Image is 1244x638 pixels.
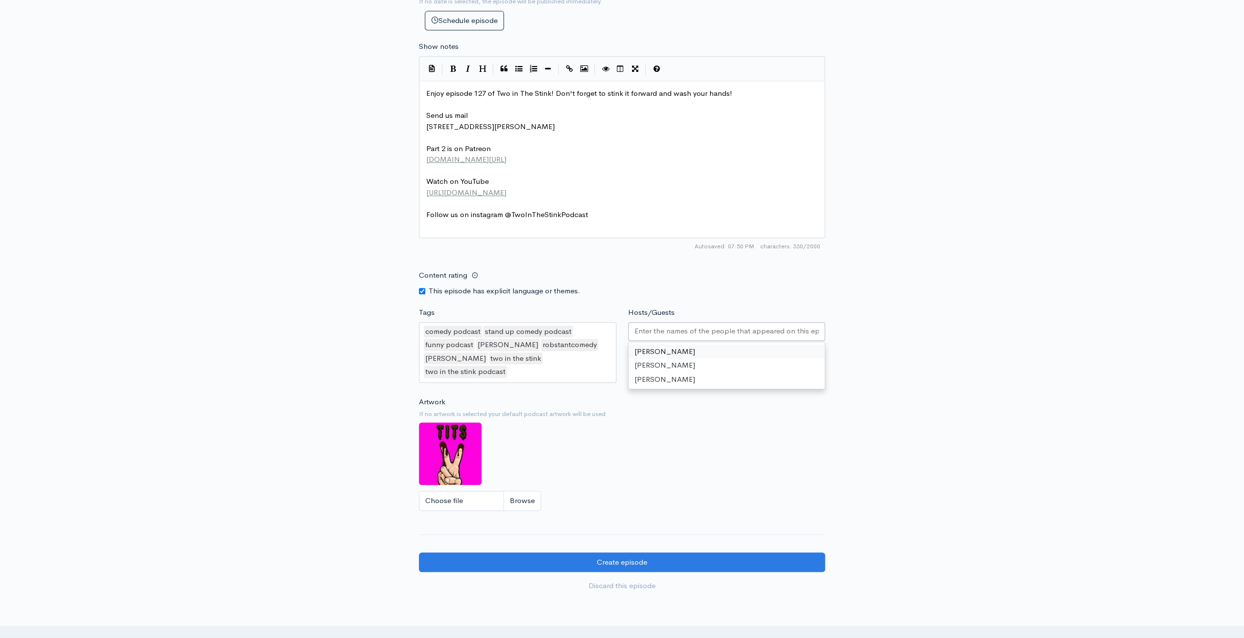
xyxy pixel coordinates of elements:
input: Enter the names of the people that appeared on this episode [634,326,819,337]
div: [PERSON_NAME] [629,345,825,359]
label: This episode has explicit language or themes. [429,286,580,297]
button: Markdown Guide [649,62,664,76]
input: Create episode [419,552,825,572]
label: Tags [419,307,435,318]
span: Autosaved: 07:50 PM [695,242,754,251]
button: Toggle Preview [598,62,613,76]
button: Numbered List [526,62,541,76]
button: Schedule episode [425,11,504,31]
label: Content rating [419,265,467,286]
span: Send us mail [426,110,468,120]
i: | [645,64,646,75]
div: [PERSON_NAME] [476,339,540,351]
button: Toggle Fullscreen [628,62,642,76]
label: Hosts/Guests [628,307,675,318]
div: [PERSON_NAME] [629,373,825,387]
button: Insert Image [577,62,591,76]
button: Bold [446,62,460,76]
i: | [493,64,494,75]
span: [DOMAIN_NAME][URL] [426,154,506,164]
div: [PERSON_NAME] [424,352,487,365]
div: robstantcomedy [541,339,598,351]
button: Insert Show Notes Template [424,61,439,76]
span: Enjoy episode 127 of Two in The Stink! Don't forget to stink it forward and wash your hands! [426,88,732,98]
button: Toggle Side by Side [613,62,628,76]
span: 330/2000 [760,242,820,251]
span: [STREET_ADDRESS][PERSON_NAME] [426,122,555,131]
label: Show notes [419,41,458,52]
button: Insert Horizontal Line [541,62,555,76]
div: funny podcast [424,339,475,351]
i: | [442,64,443,75]
span: Part 2 is on Patreon [426,144,491,153]
button: Create Link [562,62,577,76]
div: two in the stink [489,352,543,365]
label: Artwork [419,396,445,408]
span: Follow us on instagram @TwoInTheStinkPodcast [426,210,588,219]
a: Discard this episode [419,576,825,596]
span: Watch on YouTube [426,176,489,186]
div: stand up comedy podcast [483,326,573,338]
i: | [558,64,559,75]
button: Heading [475,62,490,76]
button: Quote [497,62,511,76]
i: | [594,64,595,75]
div: two in the stink podcast [424,366,507,378]
div: comedy podcast [424,326,482,338]
div: [PERSON_NAME] [629,358,825,373]
span: [URL][DOMAIN_NAME] [426,188,506,197]
small: If no artwork is selected your default podcast artwork will be used [419,409,825,419]
button: Italic [460,62,475,76]
button: Generic List [511,62,526,76]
